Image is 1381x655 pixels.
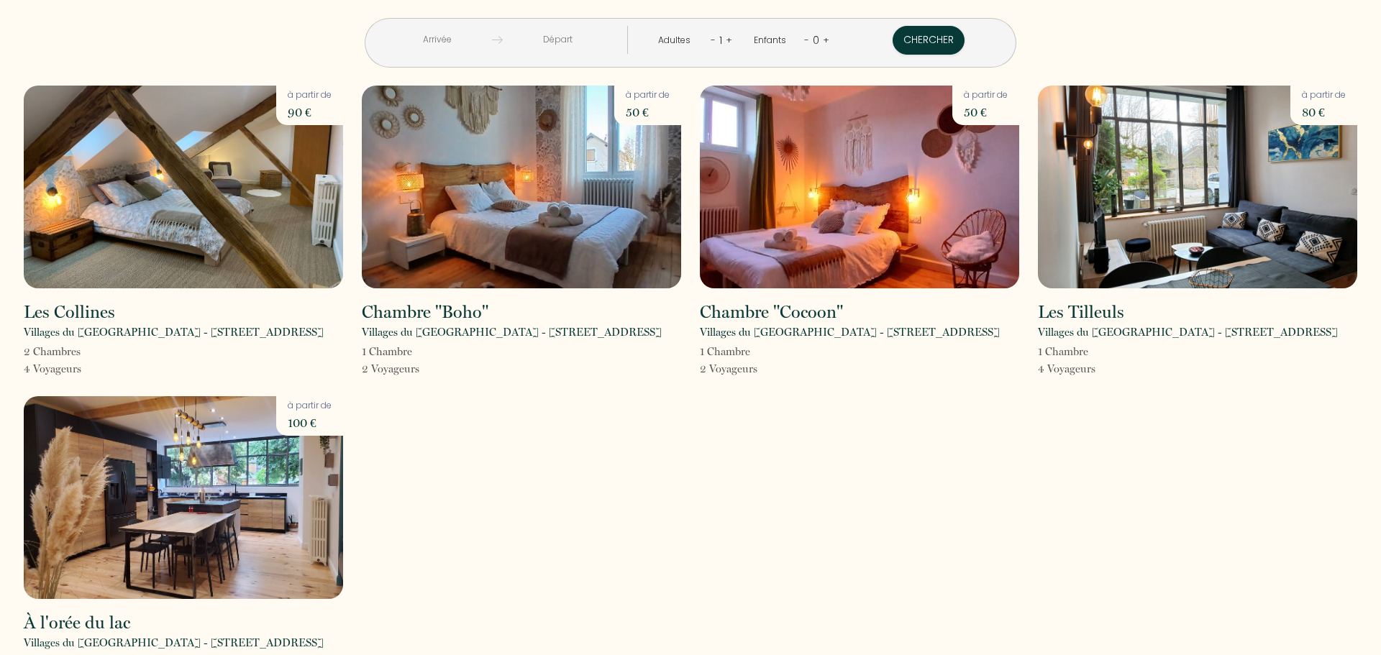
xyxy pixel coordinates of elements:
img: guests [492,35,503,45]
span: s [77,362,81,375]
p: 90 € [288,102,332,122]
a: - [804,33,809,47]
p: 4 Voyageur [1038,360,1095,377]
p: 2 Voyageur [700,360,757,377]
p: 1 Chambre [362,343,419,360]
img: rental-image [1038,86,1357,288]
h2: À l'orée du lac [24,614,130,631]
p: 80 € [1302,102,1346,122]
p: Villages du [GEOGRAPHIC_DATA] - [STREET_ADDRESS] [700,324,1000,341]
p: à partir de [1302,88,1346,102]
span: s [76,345,81,358]
span: s [1091,362,1095,375]
img: rental-image [700,86,1019,288]
div: Adultes [658,34,696,47]
div: Enfants [754,34,791,47]
p: 50 € [964,102,1008,122]
p: 2 Chambre [24,343,81,360]
p: Villages du [GEOGRAPHIC_DATA] - [STREET_ADDRESS] [24,634,324,651]
a: + [726,33,732,47]
p: 50 € [626,102,670,122]
p: à partir de [288,399,332,413]
p: 4 Voyageur [24,360,81,377]
p: à partir de [626,88,670,102]
p: 1 Chambre [1038,343,1095,360]
button: Chercher [893,26,965,55]
h2: Chambre "Boho" [362,303,488,321]
a: - [711,33,716,47]
p: à partir de [288,88,332,102]
input: Arrivée [382,26,492,54]
h2: Chambre "Cocoon" [700,303,843,321]
div: 1 [716,29,726,52]
span: s [753,362,757,375]
a: + [823,33,829,47]
img: rental-image [24,396,343,599]
img: rental-image [24,86,343,288]
p: 100 € [288,413,332,433]
h2: Les Tilleuls [1038,303,1124,321]
div: 0 [809,29,823,52]
img: rental-image [362,86,681,288]
span: s [415,362,419,375]
input: Départ [503,26,613,54]
p: 1 Chambre [700,343,757,360]
p: Villages du [GEOGRAPHIC_DATA] - [STREET_ADDRESS] [24,324,324,341]
p: Villages du [GEOGRAPHIC_DATA] - [STREET_ADDRESS] [362,324,662,341]
p: Villages du [GEOGRAPHIC_DATA] - [STREET_ADDRESS] [1038,324,1338,341]
p: 2 Voyageur [362,360,419,377]
h2: Les Collines [24,303,115,321]
p: à partir de [964,88,1008,102]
